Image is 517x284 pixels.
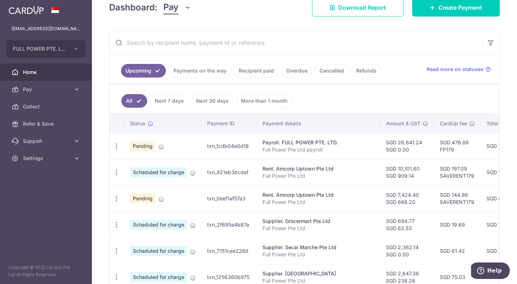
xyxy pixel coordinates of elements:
[262,199,374,206] p: Full Power Pte Ltd
[380,159,434,185] td: SGD 10,101.60 SGD 909.14
[338,3,386,12] span: Download Report
[23,86,70,93] span: Pay
[471,262,510,280] iframe: Opens a widget where you can find more information
[440,120,467,127] span: CardUp fee
[380,238,434,264] td: SGD 2,362.14 SGD 0.00
[262,251,374,258] p: Full Power Pte Ltd
[130,220,187,230] span: Scheduled for charge
[201,159,257,185] td: txn_421eb3bcdaf
[201,211,257,238] td: txn_2f695a4b87a
[380,185,434,211] td: SGD 7,424.40 SGD 668.20
[9,6,44,14] img: CardUp
[130,141,155,151] span: Pending
[351,64,381,78] a: Refunds
[262,270,374,277] div: Supplier. [GEOGRAPHIC_DATA]
[23,138,70,145] span: Support
[23,120,70,127] span: Refer & Save
[427,66,484,73] span: Read more on statuses
[11,25,80,32] p: [EMAIL_ADDRESS][DOMAIN_NAME]
[23,69,70,76] span: Home
[121,94,147,108] a: All
[121,64,166,78] a: Upcoming
[262,225,374,232] p: Full Power Pte Ltd
[315,64,349,78] a: Cancelled
[262,165,374,172] div: Rent. Amcorp Uptown Pte Ltd
[262,172,374,180] p: Full Power Pte Ltd
[191,94,233,108] a: Next 30 days
[130,194,155,204] span: Pending
[427,66,491,73] a: Read more on statuses
[163,1,178,14] span: Pay
[201,133,257,159] td: txn_1cdb04e0d18
[380,211,434,238] td: SGD 694.77 SGD 62.53
[262,146,374,153] p: Full Power Pte Ltd payroll
[380,133,434,159] td: SGD 26,641.24 SGD 0.00
[23,155,70,162] span: Settings
[234,64,279,78] a: Recipient paid
[109,1,158,14] h4: Dashboard:
[201,185,257,211] td: txn_0eef1af57a3
[257,114,380,133] th: Payment details
[6,40,85,57] button: FULL POWER PTE. LTD.
[163,1,191,14] button: Pay
[13,45,66,52] span: FULL POWER PTE. LTD.
[434,238,481,264] td: SGD 61.42
[130,246,187,256] span: Scheduled for charge
[130,167,187,177] span: Scheduled for charge
[262,191,374,199] div: Rent. Amcorp Uptown Pte Ltd
[130,272,187,282] span: Scheduled for charge
[434,159,481,185] td: SGD 197.09 SAVERENT179
[262,244,374,251] div: Supplier. Secai Marche Pte Ltd
[23,103,70,110] span: Collect
[281,64,312,78] a: Overdue
[438,3,482,12] span: Create Payment
[169,64,231,78] a: Payments on the way
[486,120,510,127] span: Total amt.
[110,31,482,54] input: Search by recipient name, payment id or reference
[201,114,257,133] th: Payment ID
[262,139,374,146] div: Payroll. FULL POWER PTE. LTD.
[150,94,188,108] a: Next 7 days
[130,120,145,127] span: Status
[262,218,374,225] div: Supplier. Grocermart Pte Ltd
[201,238,257,264] td: txn_7151cee226d
[434,211,481,238] td: SGD 19.69
[386,120,420,127] span: Amount & GST
[434,133,481,159] td: SGD 476.88 FP179
[434,185,481,211] td: SGD 144.86 SAVERENT179
[236,94,292,108] a: More than 1 month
